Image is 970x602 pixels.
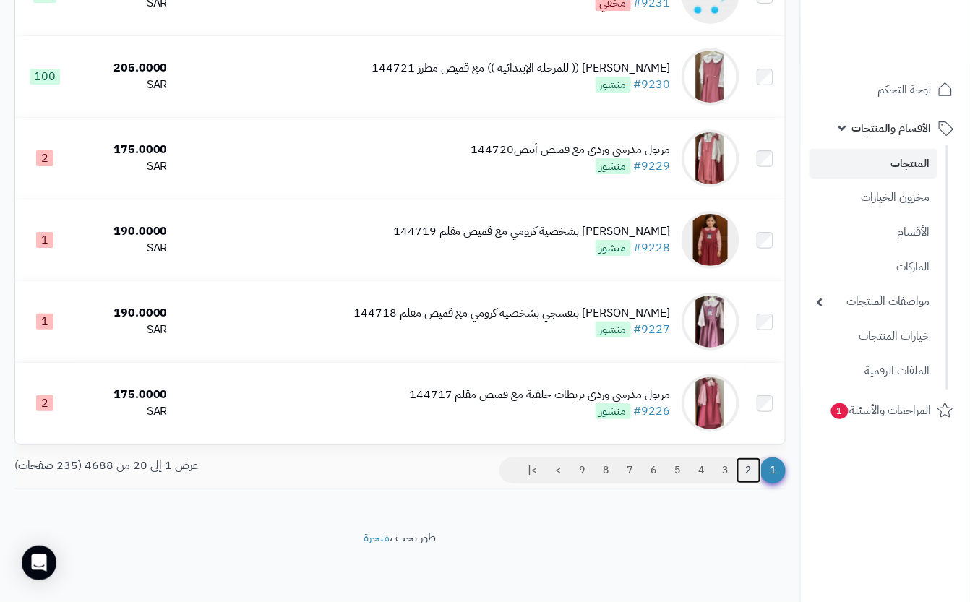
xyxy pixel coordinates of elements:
[596,77,631,93] span: منشور
[36,395,53,411] span: 2
[810,182,937,213] a: مخزون الخيارات
[36,150,53,166] span: 2
[372,60,671,77] div: [PERSON_NAME] (( للمرحلة الإبتدائية )) مع قميص مطرز 144721
[634,158,671,175] a: #9229
[760,457,786,483] span: 1
[634,239,671,257] a: #9228
[810,251,937,283] a: الماركات
[409,387,671,403] div: مريول مدرسي وردي بربطات خلفية مع قميص مقلم 144717
[80,60,168,77] div: 205.0000
[80,223,168,240] div: 190.0000
[518,457,546,483] a: >|
[471,142,671,158] div: مريول مدرسي وردي مع قميص أبيض144720
[364,529,390,546] a: متجرة
[596,240,631,256] span: منشور
[617,457,642,483] a: 7
[36,232,53,248] span: 1
[810,356,937,387] a: الملفات الرقمية
[634,76,671,93] a: #9230
[872,38,956,69] img: logo-2.png
[546,457,570,483] a: >
[593,457,618,483] a: 8
[4,457,400,474] div: عرض 1 إلى 20 من 4688 (235 صفحات)
[682,211,739,269] img: مريول مدرسي وردي بشخصية كرومي مع قميص مقلم 144719
[80,77,168,93] div: SAR
[596,322,631,337] span: منشور
[80,322,168,338] div: SAR
[80,240,168,257] div: SAR
[831,403,849,419] span: 1
[878,79,932,100] span: لوحة التحكم
[80,403,168,420] div: SAR
[689,457,713,483] a: 4
[810,217,937,248] a: الأقسام
[22,546,56,580] div: Open Intercom Messenger
[634,321,671,338] a: #9227
[810,393,961,428] a: المراجعات والأسئلة1
[810,72,961,107] a: لوحة التحكم
[682,48,739,106] img: مريول مدرسي (( للمرحلة الإبتدائية )) مع قميص مطرز 144721
[810,286,937,317] a: مواصفات المنتجات
[80,142,168,158] div: 175.0000
[665,457,690,483] a: 5
[852,118,932,138] span: الأقسام والمنتجات
[393,223,671,240] div: [PERSON_NAME] بشخصية كرومي مع قميص مقلم 144719
[570,457,594,483] a: 9
[80,387,168,403] div: 175.0000
[36,314,53,330] span: 1
[641,457,666,483] a: 6
[682,374,739,432] img: مريول مدرسي وردي بربطات خلفية مع قميص مقلم 144717
[596,403,631,419] span: منشور
[80,158,168,175] div: SAR
[634,403,671,420] a: #9226
[682,129,739,187] img: مريول مدرسي وردي مع قميص أبيض144720
[353,305,671,322] div: [PERSON_NAME] بنفسجي بشخصية كرومي مع قميص مقلم 144718
[830,400,932,421] span: المراجعات والأسئلة
[80,305,168,322] div: 190.0000
[810,149,937,179] a: المنتجات
[713,457,737,483] a: 3
[596,158,631,174] span: منشور
[737,457,761,483] a: 2
[810,321,937,352] a: خيارات المنتجات
[30,69,60,85] span: 100
[682,293,739,351] img: مريول مدرسي بنفسجي بشخصية كرومي مع قميص مقلم 144718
